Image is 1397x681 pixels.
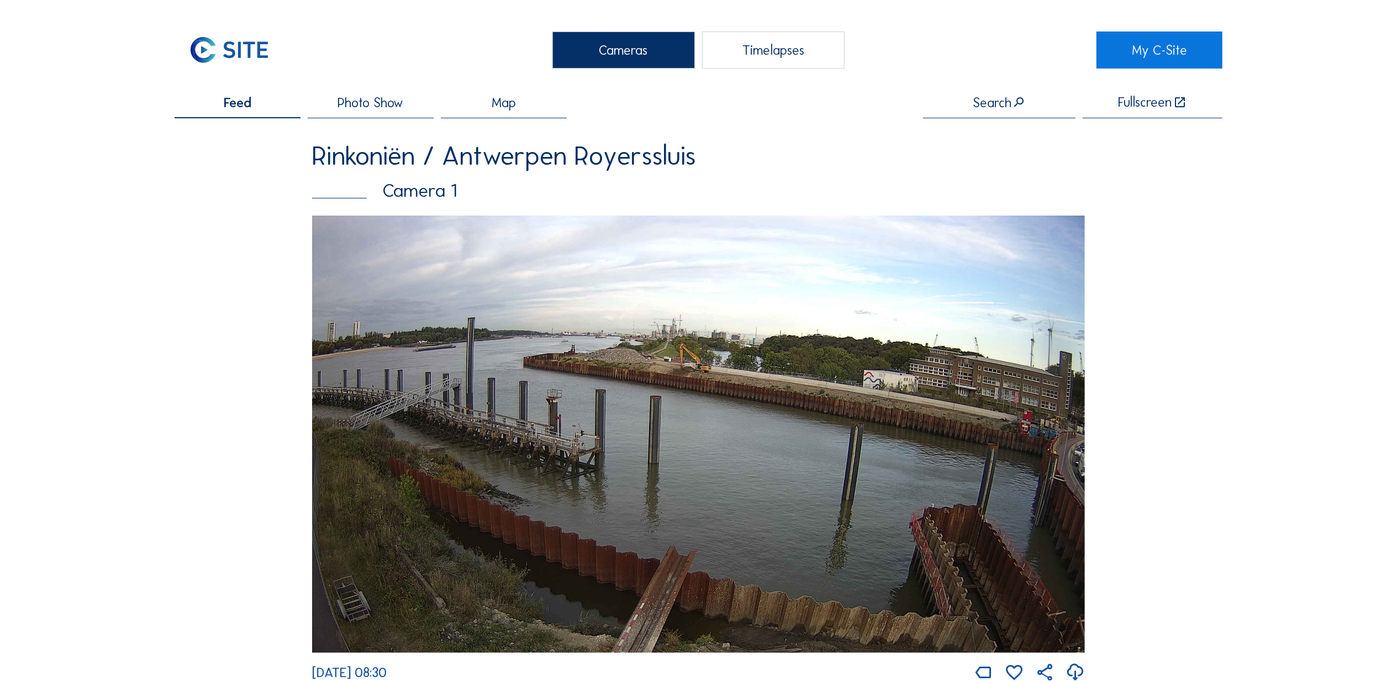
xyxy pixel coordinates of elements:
a: C-SITE Logo [175,32,301,69]
span: Map [492,96,516,109]
div: Rinkoniën / Antwerpen Royerssluis [312,143,1085,169]
img: Image [312,216,1085,653]
div: Cameras [552,32,695,69]
span: [DATE] 08:30 [312,664,387,680]
div: Camera 1 [312,181,1085,200]
span: Feed [224,96,251,109]
div: Fullscreen [1118,96,1172,109]
a: My C-Site [1096,32,1222,69]
span: Photo Show [338,96,403,109]
img: C-SITE Logo [175,32,284,69]
div: Timelapses [702,32,845,69]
